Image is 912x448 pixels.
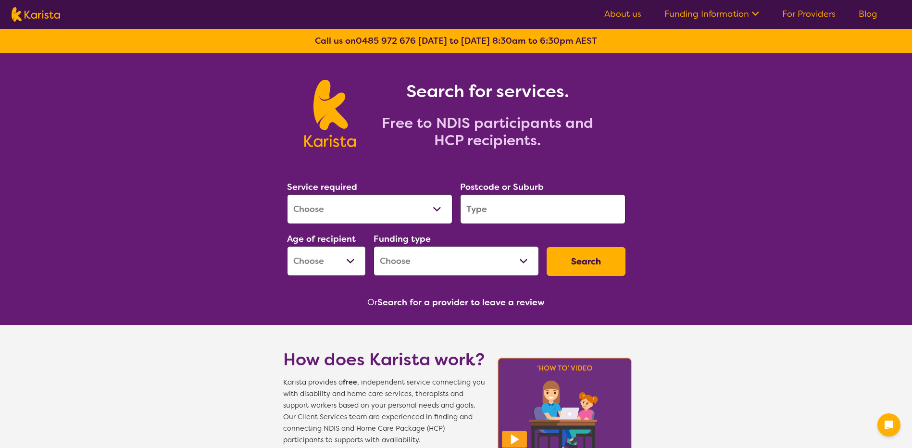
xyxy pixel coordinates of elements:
b: Call us on [DATE] to [DATE] 8:30am to 6:30pm AEST [315,35,597,47]
a: For Providers [782,8,836,20]
img: Karista logo [304,80,356,147]
button: Search for a provider to leave a review [377,295,545,310]
a: Blog [859,8,877,20]
img: Karista logo [12,7,60,22]
b: free [343,378,357,387]
label: Postcode or Suburb [460,181,544,193]
input: Type [460,194,625,224]
h1: How does Karista work? [283,348,485,371]
span: Karista provides a , independent service connecting you with disability and home care services, t... [283,377,485,446]
label: Funding type [374,233,431,245]
span: Or [367,295,377,310]
a: About us [604,8,641,20]
h1: Search for services. [367,80,608,103]
h2: Free to NDIS participants and HCP recipients. [367,114,608,149]
button: Search [547,247,625,276]
label: Age of recipient [287,233,356,245]
a: 0485 972 676 [356,35,416,47]
a: Funding Information [664,8,759,20]
label: Service required [287,181,357,193]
